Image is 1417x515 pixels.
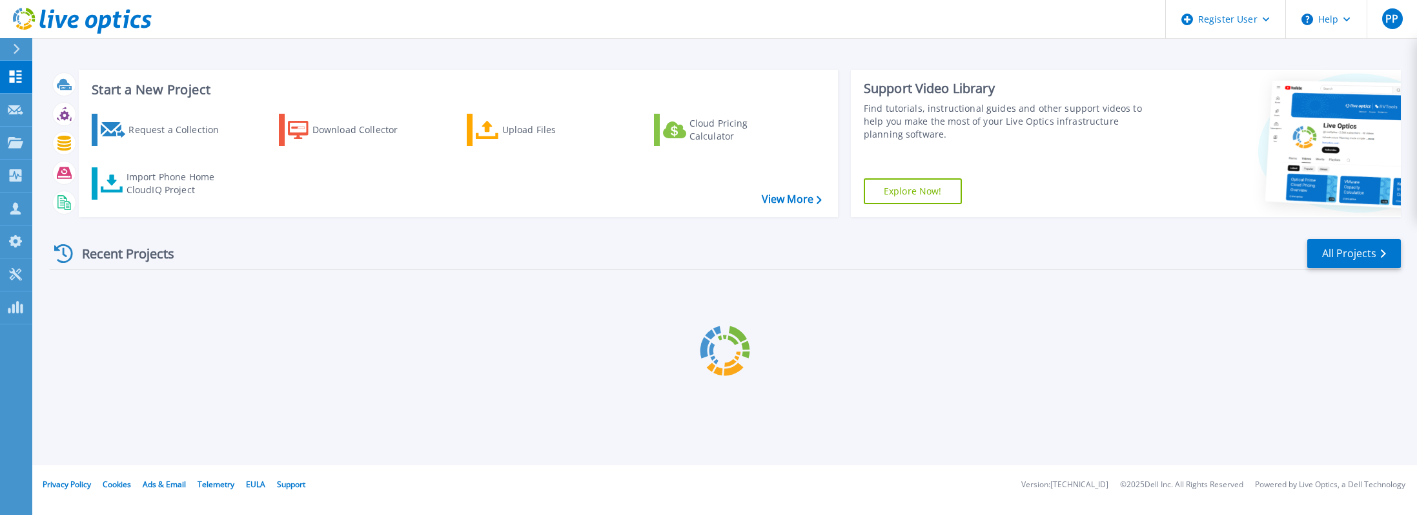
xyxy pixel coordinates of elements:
[864,80,1147,97] div: Support Video Library
[864,178,962,204] a: Explore Now!
[143,479,186,490] a: Ads & Email
[1120,481,1243,489] li: © 2025 Dell Inc. All Rights Reserved
[43,479,91,490] a: Privacy Policy
[103,479,131,490] a: Cookies
[198,479,234,490] a: Telemetry
[128,117,232,143] div: Request a Collection
[689,117,793,143] div: Cloud Pricing Calculator
[502,117,606,143] div: Upload Files
[312,117,416,143] div: Download Collector
[92,83,821,97] h3: Start a New Project
[762,193,822,205] a: View More
[1307,239,1401,268] a: All Projects
[127,171,227,196] div: Import Phone Home CloudIQ Project
[246,479,265,490] a: EULA
[1255,481,1405,489] li: Powered by Live Optics, a Dell Technology
[864,102,1147,141] div: Find tutorials, instructional guides and other support videos to help you make the most of your L...
[92,114,236,146] a: Request a Collection
[467,114,611,146] a: Upload Files
[277,479,305,490] a: Support
[654,114,798,146] a: Cloud Pricing Calculator
[50,238,192,269] div: Recent Projects
[1385,14,1398,24] span: PP
[1021,481,1108,489] li: Version: [TECHNICAL_ID]
[279,114,423,146] a: Download Collector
